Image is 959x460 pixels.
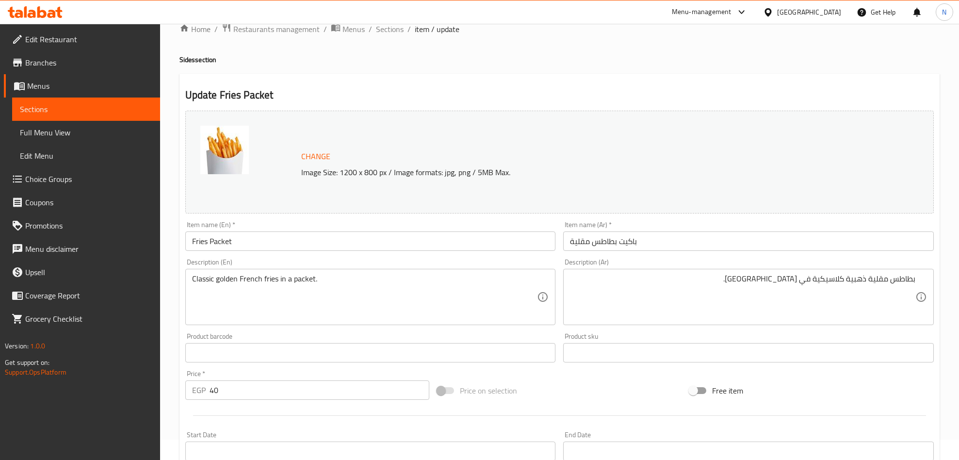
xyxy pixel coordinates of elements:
span: Version: [5,340,29,352]
span: 1.0.0 [30,340,45,352]
a: Sections [376,23,404,35]
span: Free item [712,385,743,396]
a: Grocery Checklist [4,307,160,330]
div: [GEOGRAPHIC_DATA] [777,7,841,17]
span: N [942,7,946,17]
span: Coverage Report [25,290,152,301]
nav: breadcrumb [179,23,940,35]
li: / [214,23,218,35]
img: Fries_Packet638908007998056328.jpg [200,126,249,174]
a: Full Menu View [12,121,160,144]
a: Edit Restaurant [4,28,160,51]
span: item / update [415,23,459,35]
span: Change [301,149,330,164]
span: Sections [20,103,152,115]
span: Promotions [25,220,152,231]
span: Menus [342,23,365,35]
li: / [324,23,327,35]
a: Menus [331,23,365,35]
a: Upsell [4,261,160,284]
p: EGP [192,384,206,396]
span: Menu disclaimer [25,243,152,255]
a: Promotions [4,214,160,237]
textarea: بطاطس مقلية ذهبية كلاسيكية في [GEOGRAPHIC_DATA]. [570,274,915,320]
span: Price on selection [460,385,517,396]
span: Full Menu View [20,127,152,138]
span: Upsell [25,266,152,278]
span: Grocery Checklist [25,313,152,325]
span: Menus [27,80,152,92]
li: / [369,23,372,35]
span: Choice Groups [25,173,152,185]
input: Enter name Ar [563,231,934,251]
input: Please enter product barcode [185,343,556,362]
a: Branches [4,51,160,74]
button: Change [297,147,334,166]
a: Coupons [4,191,160,214]
a: Choice Groups [4,167,160,191]
input: Enter name En [185,231,556,251]
a: Sections [12,98,160,121]
div: Menu-management [672,6,731,18]
span: Coupons [25,197,152,208]
a: Home [179,23,211,35]
a: Menus [4,74,160,98]
input: Please enter product sku [563,343,934,362]
li: / [407,23,411,35]
span: Restaurants management [233,23,320,35]
span: Edit Menu [20,150,152,162]
span: Branches [25,57,152,68]
a: Edit Menu [12,144,160,167]
span: Edit Restaurant [25,33,152,45]
p: Image Size: 1200 x 800 px / Image formats: jpg, png / 5MB Max. [297,166,836,178]
span: Get support on: [5,356,49,369]
h4: Sides section [179,55,940,65]
a: Menu disclaimer [4,237,160,261]
a: Coverage Report [4,284,160,307]
a: Restaurants management [222,23,320,35]
h2: Update Fries Packet [185,88,934,102]
textarea: Classic golden French fries in a packet. [192,274,537,320]
input: Please enter price [210,380,430,400]
a: Support.OpsPlatform [5,366,66,378]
